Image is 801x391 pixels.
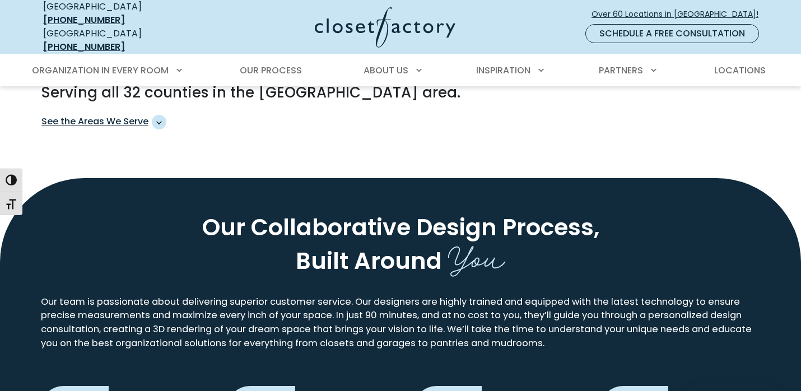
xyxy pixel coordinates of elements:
[296,245,442,277] span: Built Around
[599,64,643,77] span: Partners
[240,64,302,77] span: Our Process
[41,115,166,129] span: See the Areas We Serve
[585,24,759,43] a: Schedule a Free Consultation
[476,64,530,77] span: Inspiration
[41,82,460,103] strong: Serving all 32 counties in the [GEOGRAPHIC_DATA] area.
[591,4,768,24] a: Over 60 Locations in [GEOGRAPHIC_DATA]!
[714,64,766,77] span: Locations
[32,64,169,77] span: Organization in Every Room
[43,13,125,26] a: [PHONE_NUMBER]
[43,40,125,53] a: [PHONE_NUMBER]
[43,27,206,54] div: [GEOGRAPHIC_DATA]
[315,7,455,48] img: Closet Factory Logo
[364,64,408,77] span: About Us
[592,8,767,20] span: Over 60 Locations in [GEOGRAPHIC_DATA]!
[41,111,167,133] button: See the Areas We Serve
[24,55,777,86] nav: Primary Menu
[202,211,599,243] span: Our Collaborative Design Process,
[448,231,505,280] span: You
[41,295,760,351] p: Our team is passionate about delivering superior customer service. Our designers are highly train...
